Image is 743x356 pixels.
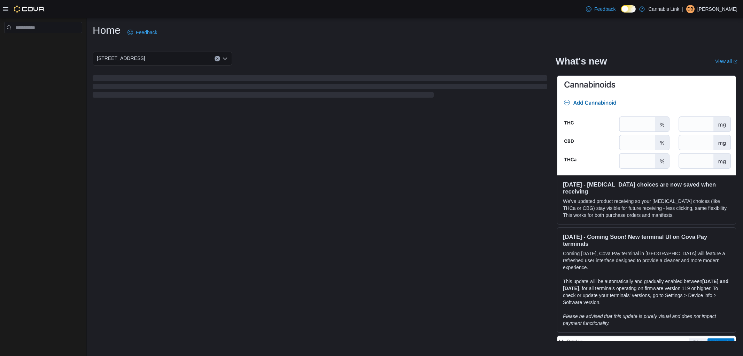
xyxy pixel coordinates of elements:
[563,250,730,271] p: Coming [DATE], Cova Pay terminal in [GEOGRAPHIC_DATA] will feature a refreshed user interface des...
[594,6,616,13] span: Feedback
[215,56,220,61] button: Clear input
[14,6,45,13] img: Cova
[222,56,228,61] button: Open list of options
[697,5,737,13] p: [PERSON_NAME]
[648,5,679,13] p: Cannabis Link
[715,59,737,64] a: View allExternal link
[686,5,695,13] div: David Barraclough
[97,54,145,62] span: [STREET_ADDRESS]
[563,278,730,306] p: This update will be automatically and gradually enabled between , for all terminals operating on ...
[733,60,737,64] svg: External link
[563,181,730,195] h3: [DATE] - [MEDICAL_DATA] choices are now saved when receiving
[682,5,683,13] p: |
[583,2,618,16] a: Feedback
[563,198,730,219] p: We've updated product receiving so your [MEDICAL_DATA] choices (like THCa or CBG) stay visible fo...
[563,233,730,247] h3: [DATE] - Coming Soon! New terminal UI on Cova Pay terminals
[4,35,82,51] nav: Complex example
[563,279,728,291] strong: [DATE] and [DATE]
[93,23,121,37] h1: Home
[125,25,160,39] a: Feedback
[136,29,157,36] span: Feedback
[556,56,607,67] h2: What's new
[93,77,547,99] span: Loading
[688,5,694,13] span: DB
[563,313,716,326] em: Please be advised that this update is purely visual and does not impact payment functionality.
[621,5,636,13] input: Dark Mode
